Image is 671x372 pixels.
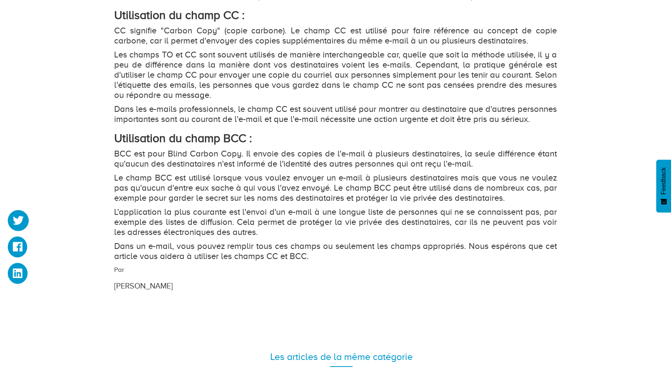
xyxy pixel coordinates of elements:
button: Feedback - Afficher l’enquête [656,160,671,212]
p: CC signifie "Carbon Copy" (copie carbone). Le champ CC est utilisé pour faire référence au concep... [114,26,557,46]
p: BCC est pour Blind Carbon Copy. Il envoie des copies de l'e-mail à plusieurs destinataires, la se... [114,149,557,169]
strong: Utilisation du champ CC : [114,9,245,22]
div: Les articles de la même catégorie [120,350,563,364]
p: Les champs TO et CC sont souvent utilisés de manière interchangeable car, quelle que soit la méth... [114,50,557,100]
p: Le champ BCC est utilisé lorsque vous voulez envoyer un e-mail à plusieurs destinataires mais que... [114,173,557,203]
div: Par [108,265,487,292]
p: Dans les e-mails professionnels, le champ CC est souvent utilisé pour montrer au destinataire que... [114,104,557,124]
strong: Utilisation du champ BCC : [114,132,252,145]
p: Dans un e-mail, vous pouvez remplir tous ces champs ou seulement les champs appropriés. Nous espé... [114,241,557,261]
h3: [PERSON_NAME] [114,282,481,290]
span: Feedback [660,167,667,195]
p: L'application la plus courante est l'envoi d'un e-mail à une longue liste de personnes qui ne se ... [114,207,557,237]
